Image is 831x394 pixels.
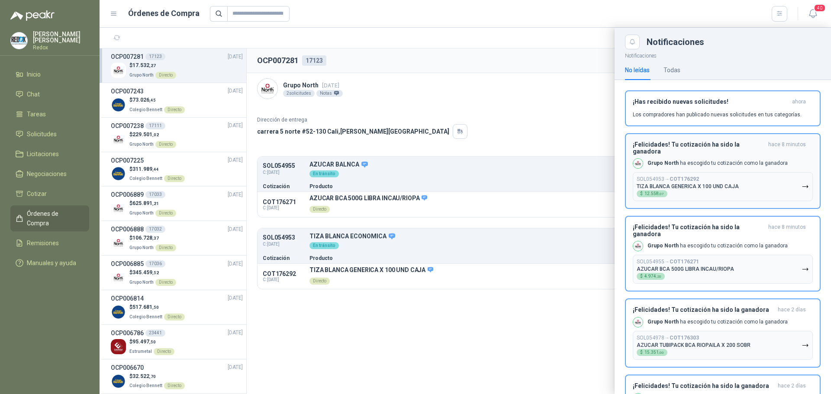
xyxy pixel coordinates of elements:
img: Company Logo [11,32,27,49]
a: Órdenes de Compra [10,205,89,231]
b: Grupo North [647,319,679,325]
p: TIZA BLANCA GENERICA X 100 UND CAJA [637,183,739,189]
a: Remisiones [10,235,89,251]
span: 12.558 [644,192,664,196]
span: Licitaciones [27,149,59,159]
img: Company Logo [633,241,643,251]
span: hace 8 minutos [768,224,806,237]
p: Redox [33,45,89,50]
h3: ¡Has recibido nuevas solicitudes! [633,98,789,106]
span: Cotizar [27,189,47,199]
h3: ¡Felicidades! Tu cotización ha sido la ganadora [633,382,774,390]
button: SOL054978→COT176303AZUCAR TUBIPACK BCA RIOPAILA X 200 SOBR$15.351,00 [633,331,813,360]
b: COT176292 [670,176,699,182]
span: ,20 [656,275,661,279]
span: ,00 [659,351,664,355]
a: Licitaciones [10,146,89,162]
button: Close [625,35,640,49]
span: 40 [814,4,826,12]
div: $ [637,349,667,356]
button: SOL054953→COT176292TIZA BLANCA GENERICA X 100 UND CAJA$12.558,07 [633,172,813,201]
span: Tareas [27,109,46,119]
a: Manuales y ayuda [10,255,89,271]
b: COT176271 [670,259,699,265]
div: $ [637,190,667,197]
span: hace 2 días [778,306,806,314]
p: ha escogido tu cotización como la ganadora [647,160,788,167]
a: Inicio [10,66,89,83]
span: hace 8 minutos [768,141,806,155]
button: ¡Has recibido nuevas solicitudes!ahora Los compradores han publicado nuevas solicitudes en tus ca... [625,90,821,126]
a: Negociaciones [10,166,89,182]
button: ¡Felicidades! Tu cotización ha sido la ganadorahace 2 días Company LogoGrupo North ha escogido tu... [625,298,821,368]
h3: ¡Felicidades! Tu cotización ha sido la ganadora [633,141,765,155]
a: Tareas [10,106,89,122]
div: No leídas [625,65,650,75]
button: SOL054955→COT176271AZUCAR BCA 500G LIBRA INCAU/RIOPA$4.974,20 [633,255,813,284]
a: Chat [10,86,89,103]
span: Órdenes de Compra [27,209,81,228]
span: Remisiones [27,238,59,248]
button: ¡Felicidades! Tu cotización ha sido la ganadorahace 8 minutos Company LogoGrupo North ha escogido... [625,216,821,291]
h3: ¡Felicidades! Tu cotización ha sido la ganadora [633,306,774,314]
p: AZUCAR TUBIPACK BCA RIOPAILA X 200 SOBR [637,342,750,348]
b: COT176303 [670,335,699,341]
button: 40 [805,6,821,22]
p: SOL054955 → [637,259,699,265]
span: Manuales y ayuda [27,258,76,268]
p: Los compradores han publicado nuevas solicitudes en tus categorías. [633,111,802,119]
p: [PERSON_NAME] [PERSON_NAME] [33,31,89,43]
p: AZUCAR BCA 500G LIBRA INCAU/RIOPA [637,266,734,272]
a: Solicitudes [10,126,89,142]
span: 4.974 [644,274,661,279]
p: SOL054953 → [637,176,699,183]
p: ha escogido tu cotización como la ganadora [647,242,788,250]
h3: ¡Felicidades! Tu cotización ha sido la ganadora [633,224,765,237]
p: ha escogido tu cotización como la ganadora [647,318,788,326]
img: Company Logo [633,317,643,327]
span: ,07 [659,192,664,196]
span: ahora [792,98,806,106]
b: Grupo North [647,243,679,249]
span: Negociaciones [27,169,67,179]
a: Cotizar [10,186,89,202]
img: Company Logo [633,159,643,168]
button: ¡Felicidades! Tu cotización ha sido la ganadorahace 8 minutos Company LogoGrupo North ha escogido... [625,133,821,209]
span: 15.351 [644,350,664,355]
img: Logo peakr [10,10,55,21]
span: hace 2 días [778,382,806,390]
span: Inicio [27,70,41,79]
div: Notificaciones [647,38,821,46]
span: Chat [27,90,40,99]
span: Solicitudes [27,129,57,139]
p: SOL054978 → [637,335,699,341]
h1: Órdenes de Compra [128,7,200,19]
div: Todas [664,65,680,75]
p: Notificaciones [615,49,831,60]
b: Grupo North [647,160,679,166]
div: $ [637,273,665,280]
